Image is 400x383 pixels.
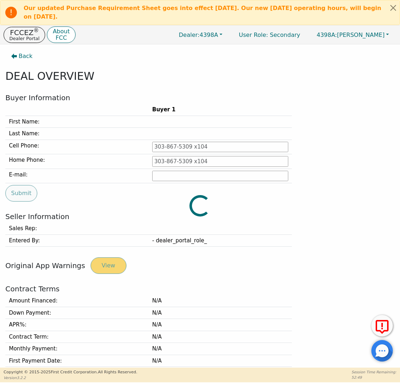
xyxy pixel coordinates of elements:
[34,27,39,34] sup: ®
[53,35,69,41] p: FCC
[53,29,69,34] p: About
[47,26,75,43] button: AboutFCC
[317,31,337,38] span: 4398A:
[98,370,137,374] span: All Rights Reserved.
[387,0,400,15] button: Close alert
[179,31,218,38] span: 4398A
[24,5,381,20] b: Our updated Purchase Requirement Sheet goes into effect [DATE]. Our new [DATE] operating hours, w...
[232,28,307,42] p: Secondary
[9,36,39,41] p: Dealer Portal
[4,369,137,375] p: Copyright © 2015- 2025 First Credit Corporation.
[371,315,393,336] button: Report Error to FCC
[9,29,39,36] p: FCCEZ
[171,29,230,40] button: Dealer:4398A
[4,27,45,43] button: FCCEZ®Dealer Portal
[232,28,307,42] a: User Role: Secondary
[4,375,137,380] p: Version 3.2.2
[239,31,268,38] span: User Role :
[352,375,396,380] p: 52:49
[179,31,199,38] span: Dealer:
[352,369,396,375] p: Session Time Remaining:
[317,31,385,38] span: [PERSON_NAME]
[309,29,396,40] button: 4398A:[PERSON_NAME]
